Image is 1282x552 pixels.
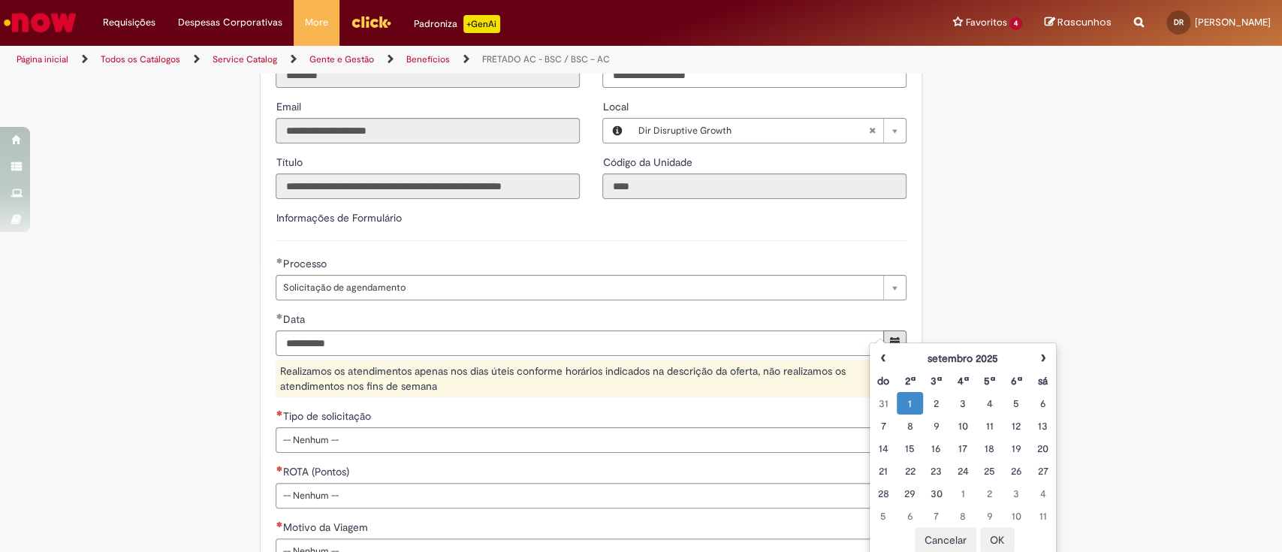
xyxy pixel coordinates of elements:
span: Local [602,100,631,113]
div: 10 October 2025 Friday [1006,508,1025,523]
img: ServiceNow [2,8,79,38]
div: 06 September 2025 Saturday [1033,396,1052,411]
input: ID [276,62,580,88]
span: 4 [1009,17,1022,30]
img: click_logo_yellow_360x200.png [351,11,391,33]
span: Obrigatório Preenchido [276,258,282,264]
span: Dir Disruptive Growth [638,119,868,143]
div: Padroniza [414,15,500,33]
div: 01 October 2025 Wednesday [953,486,972,501]
span: Somente leitura - Título [276,155,305,169]
a: Página inicial [17,53,68,65]
span: Necessários [276,521,282,527]
span: Despesas Corporativas [178,15,282,30]
div: 02 September 2025 Tuesday [927,396,946,411]
div: 02 October 2025 Thursday [980,486,999,501]
div: 23 September 2025 Tuesday [927,463,946,478]
div: 26 September 2025 Friday [1006,463,1025,478]
div: 11 September 2025 Thursday [980,418,999,433]
span: Obrigatório Preenchido [276,313,282,319]
div: 08 September 2025 Monday [900,418,919,433]
th: Mês anterior [870,347,896,370]
span: DR [1174,17,1184,27]
button: Mostrar calendário para Data [883,330,906,356]
div: 13 September 2025 Saturday [1033,418,1052,433]
a: Dir Disruptive GrowthLimpar campo Local [630,119,906,143]
span: -- Nenhum -- [282,428,876,452]
a: Rascunhos [1045,16,1112,30]
th: Segunda-feira [897,370,923,392]
span: Motivo da Viagem [282,520,370,534]
a: Todos os Catálogos [101,53,180,65]
th: Sexta-feira [1003,370,1029,392]
span: Necessários [276,466,282,472]
div: 06 October 2025 Monday [900,508,919,523]
input: Código da Unidade [602,173,906,199]
div: 18 September 2025 Thursday [980,441,999,456]
span: Processo [282,257,329,270]
div: 19 September 2025 Friday [1006,441,1025,456]
div: 01 September 2025 Monday [900,396,919,411]
input: Data 01 September 2025 Monday [276,330,884,356]
span: ROTA (Pontos) [282,465,351,478]
a: Service Catalog [213,53,277,65]
div: 10 September 2025 Wednesday [953,418,972,433]
div: 31 August 2025 Sunday [873,396,892,411]
th: Terça-feira [923,370,949,392]
div: 05 September 2025 Friday [1006,396,1025,411]
div: 14 September 2025 Sunday [873,441,892,456]
span: More [305,15,328,30]
div: 09 September 2025 Tuesday [927,418,946,433]
a: Gente e Gestão [309,53,374,65]
label: Somente leitura - Código da Unidade [602,155,695,170]
button: Local, Visualizar este registro Dir Disruptive Growth [603,119,630,143]
ul: Trilhas de página [11,46,843,74]
div: 16 September 2025 Tuesday [927,441,946,456]
div: 22 September 2025 Monday [900,463,919,478]
span: Favoritos [965,15,1006,30]
div: 15 September 2025 Monday [900,441,919,456]
th: Domingo [870,370,896,392]
input: Título [276,173,580,199]
th: Sábado [1030,370,1056,392]
div: 09 October 2025 Thursday [980,508,999,523]
span: Tipo de solicitação [282,409,373,423]
div: 17 September 2025 Wednesday [953,441,972,456]
div: 05 October 2025 Sunday [873,508,892,523]
th: Próximo mês [1030,347,1056,370]
span: Rascunhos [1057,15,1112,29]
label: Informações de Formulário [276,211,401,225]
div: 24 September 2025 Wednesday [953,463,972,478]
th: Quinta-feira [976,370,1003,392]
th: Quarta-feira [949,370,976,392]
span: Requisições [103,15,155,30]
span: -- Nenhum -- [282,484,876,508]
div: 11 October 2025 Saturday [1033,508,1052,523]
label: Somente leitura - Email [276,99,303,114]
div: 04 September 2025 Thursday [980,396,999,411]
div: 04 October 2025 Saturday [1033,486,1052,501]
div: 03 September 2025 Wednesday [953,396,972,411]
th: setembro 2025. Alternar mês [897,347,1030,370]
div: Realizamos os atendimentos apenas nos dias úteis conforme horários indicados na descrição da ofer... [276,360,906,397]
div: 07 September 2025 Sunday [873,418,892,433]
div: 20 September 2025 Saturday [1033,441,1052,456]
div: 30 September 2025 Tuesday [927,486,946,501]
a: FRETADO AC - BSC / BSC – AC [482,53,610,65]
span: [PERSON_NAME] [1195,16,1271,29]
span: Solicitação de agendamento [282,276,876,300]
div: 08 October 2025 Wednesday [953,508,972,523]
span: Somente leitura - Email [276,100,303,113]
div: 21 September 2025 Sunday [873,463,892,478]
a: Benefícios [406,53,450,65]
div: 29 September 2025 Monday [900,486,919,501]
div: 25 September 2025 Thursday [980,463,999,478]
span: Data [282,312,307,326]
div: 07 October 2025 Tuesday [927,508,946,523]
label: Somente leitura - Título [276,155,305,170]
abbr: Limpar campo Local [861,119,883,143]
div: 28 September 2025 Sunday [873,486,892,501]
span: Somente leitura - Código da Unidade [602,155,695,169]
div: 12 September 2025 Friday [1006,418,1025,433]
p: +GenAi [463,15,500,33]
